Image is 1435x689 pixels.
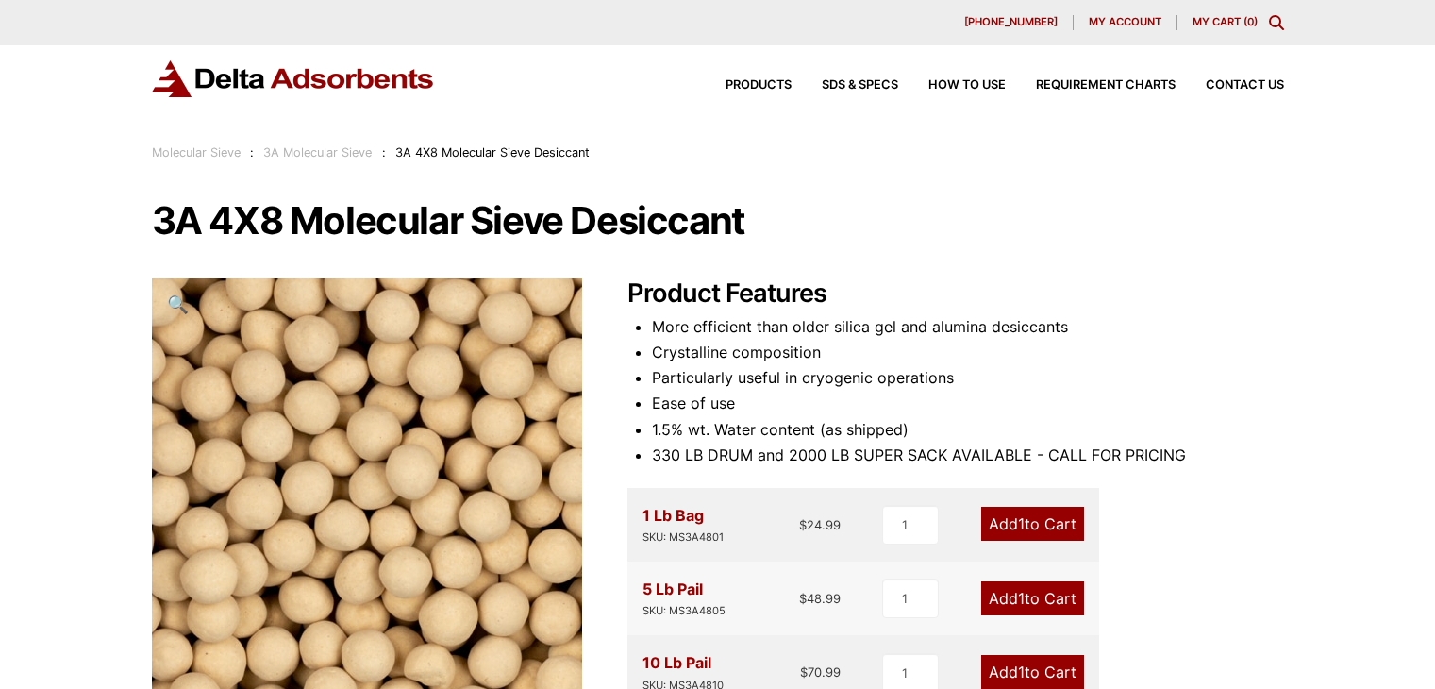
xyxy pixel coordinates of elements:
h2: Product Features [627,278,1284,310]
li: More efficient than older silica gel and alumina desiccants [652,314,1284,340]
span: 🔍 [167,294,189,314]
div: 1 Lb Bag [642,503,724,546]
a: Molecular Sieve [152,145,241,160]
div: SKU: MS3A4805 [642,602,726,620]
span: 0 [1247,15,1254,28]
span: How to Use [928,79,1006,92]
span: 1 [1018,514,1025,533]
span: $ [800,664,808,680]
span: $ [799,591,807,606]
span: 1 [1018,663,1025,681]
a: Contact Us [1176,79,1284,92]
bdi: 48.99 [799,591,841,606]
a: Add1to Cart [981,581,1084,615]
span: Contact Us [1206,79,1284,92]
a: [PHONE_NUMBER] [949,15,1074,30]
span: Products [726,79,792,92]
h1: 3A 4X8 Molecular Sieve Desiccant [152,201,1284,241]
bdi: 24.99 [799,517,841,532]
li: Particularly useful in cryogenic operations [652,365,1284,391]
span: [PHONE_NUMBER] [964,17,1058,27]
div: Toggle Modal Content [1269,15,1284,30]
bdi: 70.99 [800,664,841,680]
span: : [250,145,254,160]
a: How to Use [898,79,1006,92]
img: Delta Adsorbents [152,60,435,97]
a: My Cart (0) [1193,15,1258,28]
a: Requirement Charts [1006,79,1176,92]
span: Requirement Charts [1036,79,1176,92]
li: 330 LB DRUM and 2000 LB SUPER SACK AVAILABLE - CALL FOR PRICING [652,443,1284,468]
span: SDS & SPECS [822,79,898,92]
span: 1 [1018,589,1025,608]
div: 5 Lb Pail [642,577,726,620]
a: SDS & SPECS [792,79,898,92]
a: 3A Molecular Sieve [263,145,372,160]
span: $ [799,517,807,532]
a: Add1to Cart [981,655,1084,689]
li: Crystalline composition [652,340,1284,365]
li: 1.5% wt. Water content (as shipped) [652,417,1284,443]
a: View full-screen image gallery [152,278,204,330]
span: My account [1089,17,1161,27]
span: : [382,145,386,160]
a: My account [1074,15,1177,30]
a: Add1to Cart [981,507,1084,541]
span: 3A 4X8 Molecular Sieve Desiccant [395,145,590,160]
div: SKU: MS3A4801 [642,529,724,546]
li: Ease of use [652,391,1284,416]
a: Products [695,79,792,92]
